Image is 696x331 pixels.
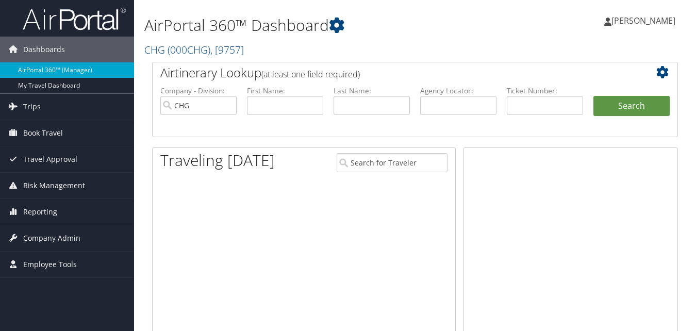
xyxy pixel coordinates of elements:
[23,173,85,198] span: Risk Management
[334,86,410,96] label: Last Name:
[337,153,447,172] input: Search for Traveler
[604,5,686,36] a: [PERSON_NAME]
[23,225,80,251] span: Company Admin
[144,43,244,57] a: CHG
[507,86,583,96] label: Ticket Number:
[160,86,237,96] label: Company - Division:
[420,86,496,96] label: Agency Locator:
[168,43,210,57] span: ( 000CHG )
[23,252,77,277] span: Employee Tools
[23,37,65,62] span: Dashboards
[144,14,505,36] h1: AirPortal 360™ Dashboard
[23,7,126,31] img: airportal-logo.png
[23,120,63,146] span: Book Travel
[261,69,360,80] span: (at least one field required)
[611,15,675,26] span: [PERSON_NAME]
[247,86,323,96] label: First Name:
[160,150,275,171] h1: Traveling [DATE]
[23,94,41,120] span: Trips
[160,64,626,81] h2: Airtinerary Lookup
[593,96,670,117] button: Search
[210,43,244,57] span: , [ 9757 ]
[23,146,77,172] span: Travel Approval
[23,199,57,225] span: Reporting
